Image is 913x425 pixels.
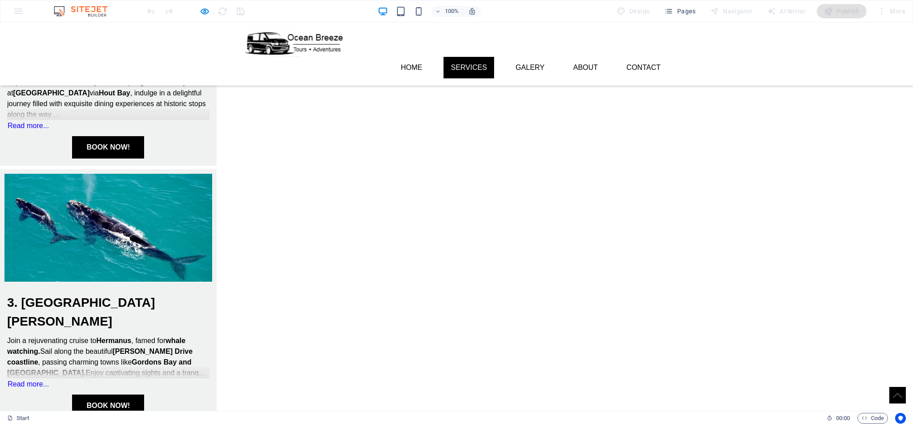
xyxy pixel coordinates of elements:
p: Experience the charm of penguin sanctuary at via , indulge in a delightful journey filled with ex... [7,55,209,98]
button: 100% [431,6,463,17]
span: Code [862,413,884,424]
img: Editor Logo [51,6,119,17]
a: BOOK NOW! [72,114,144,136]
img: OBLOGO12-1pFBT4hEYmaVaPgoZsy0XA.png [245,7,344,34]
h6: 100% [445,6,459,17]
i: On resize automatically adjust zoom level to fit chosen device. [468,7,476,15]
span: Pages [664,7,695,16]
span: : [842,415,844,421]
div: Design (Ctrl+Alt+Y) [613,4,654,18]
button: Usercentrics [895,413,906,424]
a: Start [7,413,30,424]
a: Read more... [7,356,49,368]
a: Home [393,34,429,56]
strong: Hermanus [96,314,131,322]
p: Join a rejuvenating cruise to , famed for Sail along the beautiful , passing charming towns like ... [7,313,209,356]
strong: [GEOGRAPHIC_DATA] [13,67,90,74]
a: Galery [508,34,552,56]
a: Services [444,34,494,56]
h3: 3. [GEOGRAPHIC_DATA][PERSON_NAME] [7,271,209,309]
a: Read more... [7,98,49,109]
button: Code [858,413,888,424]
span: 00 00 [836,413,850,424]
strong: BOOK NOW! [87,379,130,387]
strong: BOOK NOW! [87,121,130,129]
a: About [566,34,605,56]
strong: Hout Bay [99,67,130,74]
a: BOOK NOW! [72,372,144,395]
a: Contact [619,34,668,56]
button: Pages [661,4,699,18]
